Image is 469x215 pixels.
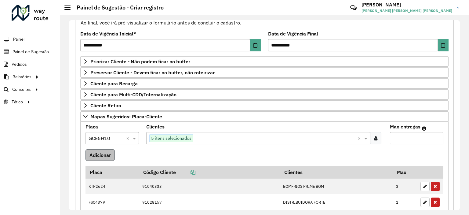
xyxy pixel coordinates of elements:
a: Cliente para Recarga [80,78,449,89]
a: Cliente para Multi-CDD/Internalização [80,89,449,100]
th: Placa [85,166,139,179]
label: Data de Vigência Final [268,30,318,37]
span: Cliente Retira [90,103,121,108]
span: 5 itens selecionados [150,135,193,142]
th: Código Cliente [139,166,280,179]
span: [PERSON_NAME] [PERSON_NAME] [PERSON_NAME] [362,8,452,13]
span: Painel de Sugestão [13,49,49,55]
td: 91028157 [139,194,280,210]
a: Contato Rápido [347,1,360,14]
span: Cliente para Multi-CDD/Internalização [90,92,176,97]
a: Preservar Cliente - Devem ficar no buffer, não roteirizar [80,67,449,78]
td: DISTRIBUIDORA FORTE [280,194,393,210]
button: Choose Date [250,39,261,51]
label: Clientes [146,123,165,130]
label: Placa [85,123,98,130]
th: Clientes [280,166,393,179]
td: 1 [393,194,417,210]
a: Mapas Sugeridos: Placa-Cliente [80,111,449,122]
span: Preservar Cliente - Devem ficar no buffer, não roteirizar [90,70,215,75]
a: Priorizar Cliente - Não podem ficar no buffer [80,56,449,67]
td: FSC4379 [85,194,139,210]
a: Copiar [176,169,195,175]
button: Choose Date [438,39,449,51]
button: Adicionar [85,149,115,161]
span: Priorizar Cliente - Não podem ficar no buffer [90,59,190,64]
span: Painel [13,36,24,43]
th: Max [393,166,417,179]
em: Máximo de clientes que serão colocados na mesma rota com os clientes informados [422,126,426,131]
span: Relatórios [13,74,31,80]
h2: Painel de Sugestão - Criar registro [71,4,164,11]
span: Consultas [12,86,31,93]
h3: [PERSON_NAME] [362,2,452,8]
td: KTP2624 [85,179,139,195]
span: Pedidos [12,61,27,68]
td: 91040333 [139,179,280,195]
span: Cliente para Recarga [90,81,138,86]
label: Data de Vigência Inicial [80,30,136,37]
td: BOMFRIOS PRIME BOM [280,179,393,195]
span: Clear all [358,135,363,142]
span: Tático [12,99,23,105]
span: Mapas Sugeridos: Placa-Cliente [90,114,162,119]
td: 3 [393,179,417,195]
a: Cliente Retira [80,100,449,111]
span: Clear all [126,135,131,142]
label: Max entregas [390,123,420,130]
